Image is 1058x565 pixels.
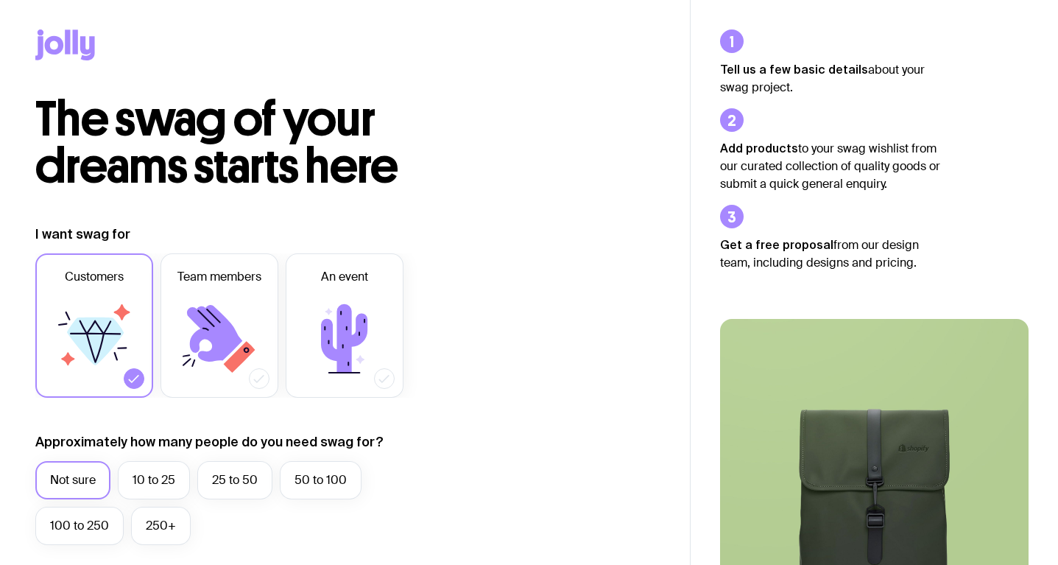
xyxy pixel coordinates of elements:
strong: Tell us a few basic details [720,63,868,76]
label: Approximately how many people do you need swag for? [35,433,384,451]
label: 10 to 25 [118,461,190,499]
strong: Add products [720,141,798,155]
span: Team members [177,268,261,286]
strong: Get a free proposal [720,238,833,251]
label: 100 to 250 [35,507,124,545]
span: An event [321,268,368,286]
span: The swag of your dreams starts here [35,90,398,195]
label: I want swag for [35,225,130,243]
label: Not sure [35,461,110,499]
span: Customers [65,268,124,286]
label: 250+ [131,507,191,545]
label: 25 to 50 [197,461,272,499]
label: 50 to 100 [280,461,362,499]
p: to your swag wishlist from our curated collection of quality goods or submit a quick general enqu... [720,139,941,193]
p: from our design team, including designs and pricing. [720,236,941,272]
p: about your swag project. [720,60,941,96]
